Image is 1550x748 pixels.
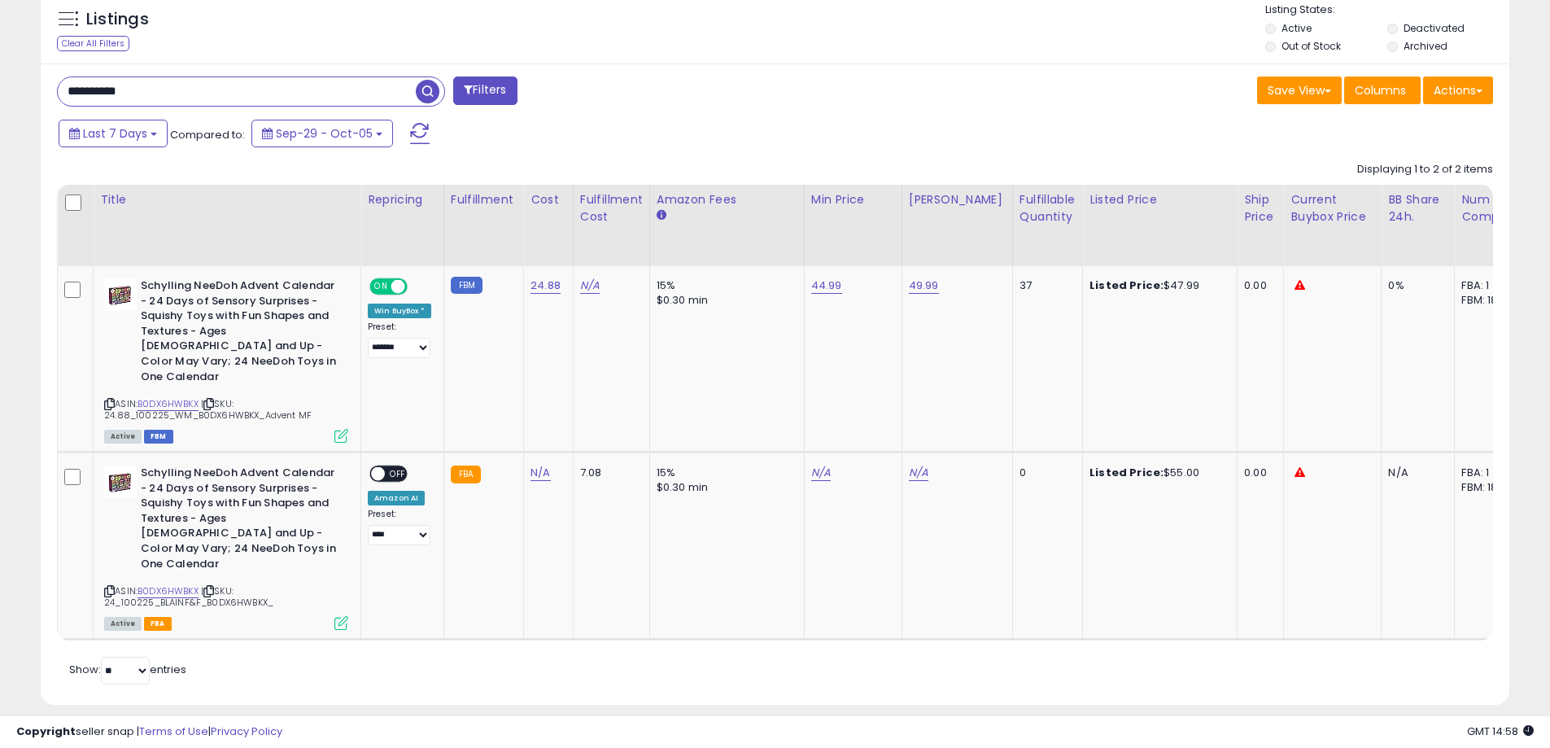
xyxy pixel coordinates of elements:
[1257,77,1342,104] button: Save View
[1467,724,1534,739] span: 2025-10-13 14:58 GMT
[1404,21,1465,35] label: Deactivated
[909,191,1006,208] div: [PERSON_NAME]
[139,724,208,739] a: Terms of Use
[453,77,517,105] button: Filters
[104,617,142,631] span: All listings currently available for purchase on Amazon
[170,127,245,142] span: Compared to:
[1089,278,1225,293] div: $47.99
[104,397,312,422] span: | SKU: 24.88_100225_WM_B0DX6HWBKX_Advent MF
[657,293,792,308] div: $0.30 min
[657,191,797,208] div: Amazon Fees
[405,280,431,294] span: OFF
[57,36,129,51] div: Clear All Filters
[1290,191,1374,225] div: Current Buybox Price
[909,465,928,481] a: N/A
[451,191,517,208] div: Fulfillment
[141,466,338,575] b: Schylling NeeDoh Advent Calendar - 24 Days of Sensory Surprises - Squishy Toys with Fun Shapes an...
[368,304,431,318] div: Win BuyBox *
[1388,191,1447,225] div: BB Share 24h.
[104,430,142,444] span: All listings currently available for purchase on Amazon
[104,466,348,628] div: ASIN:
[909,278,939,294] a: 49.99
[530,465,550,481] a: N/A
[1461,466,1515,480] div: FBA: 1
[276,125,373,142] span: Sep-29 - Oct-05
[100,191,354,208] div: Title
[83,125,147,142] span: Last 7 Days
[368,191,437,208] div: Repricing
[1089,466,1225,480] div: $55.00
[1461,278,1515,293] div: FBA: 1
[69,662,186,677] span: Show: entries
[1388,278,1442,293] div: 0%
[16,724,76,739] strong: Copyright
[368,509,431,545] div: Preset:
[1281,21,1312,35] label: Active
[811,191,895,208] div: Min Price
[1281,39,1341,53] label: Out of Stock
[16,724,282,740] div: seller snap | |
[1423,77,1493,104] button: Actions
[141,278,338,388] b: Schylling NeeDoh Advent Calendar - 24 Days of Sensory Surprises - Squishy Toys with Fun Shapes an...
[1265,2,1509,18] p: Listing States:
[368,491,425,505] div: Amazon AI
[1089,191,1230,208] div: Listed Price
[451,277,482,294] small: FBM
[1089,465,1164,480] b: Listed Price:
[144,430,173,444] span: FBM
[1461,191,1521,225] div: Num of Comp.
[1244,466,1271,480] div: 0.00
[657,480,792,495] div: $0.30 min
[104,466,137,498] img: 51gIBkTAwQL._SL40_.jpg
[1388,466,1442,480] div: N/A
[86,8,149,31] h5: Listings
[1404,39,1447,53] label: Archived
[1244,191,1277,225] div: Ship Price
[138,584,199,598] a: B0DX6HWBKX
[368,322,431,358] div: Preset:
[1089,278,1164,293] b: Listed Price:
[1357,162,1493,177] div: Displaying 1 to 2 of 2 items
[657,466,792,480] div: 15%
[580,278,600,294] a: N/A
[451,466,481,483] small: FBA
[104,278,348,441] div: ASIN:
[657,208,666,223] small: Amazon Fees.
[1020,191,1076,225] div: Fulfillable Quantity
[580,466,637,480] div: 7.08
[59,120,168,147] button: Last 7 Days
[371,280,391,294] span: ON
[811,465,831,481] a: N/A
[1244,278,1271,293] div: 0.00
[1461,293,1515,308] div: FBM: 18
[1020,466,1070,480] div: 0
[251,120,393,147] button: Sep-29 - Oct-05
[1355,82,1406,98] span: Columns
[657,278,792,293] div: 15%
[385,467,411,481] span: OFF
[1020,278,1070,293] div: 37
[1461,480,1515,495] div: FBM: 18
[104,584,273,609] span: | SKU: 24_100225_BLAINF&F_B0DX6HWBKX_
[144,617,172,631] span: FBA
[811,278,842,294] a: 44.99
[138,397,199,411] a: B0DX6HWBKX
[211,724,282,739] a: Privacy Policy
[104,278,137,311] img: 51gIBkTAwQL._SL40_.jpg
[580,191,643,225] div: Fulfillment Cost
[530,191,566,208] div: Cost
[1344,77,1421,104] button: Columns
[530,278,561,294] a: 24.88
